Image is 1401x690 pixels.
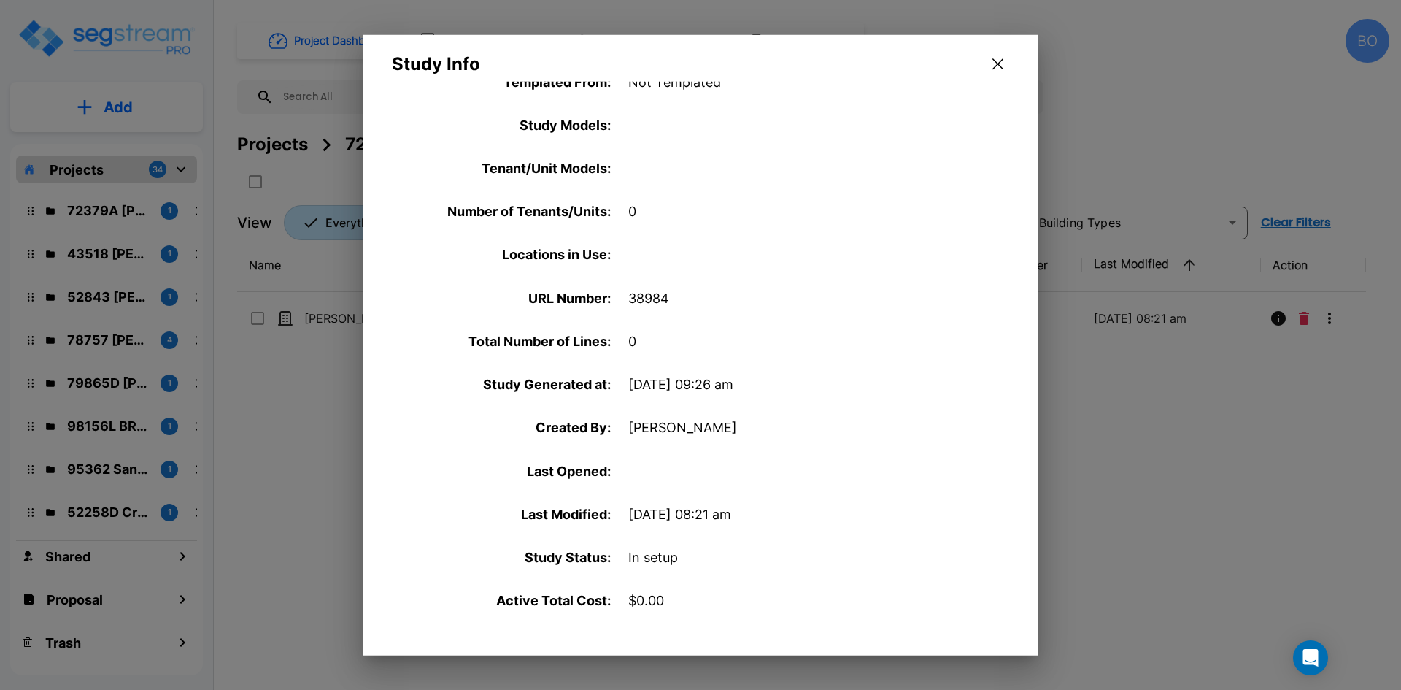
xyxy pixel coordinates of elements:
[628,375,993,394] p: [DATE] 09:26 am
[392,505,611,524] p: Last Modified :
[392,288,611,307] p: URL Number :
[628,288,993,307] p: 38984
[392,418,611,437] p: Created By :
[392,72,611,91] p: Templated From :
[392,245,611,264] p: Locations in Use :
[628,202,993,221] p: 0
[392,331,611,351] p: Total Number of Lines :
[392,375,611,394] p: Study Generated at :
[392,591,611,610] p: Active Total Cost :
[628,548,993,567] p: In setup
[628,591,993,610] p: $0.00
[392,461,611,480] p: Last Opened :
[392,158,611,178] p: Tenant/Unit Models :
[628,72,993,91] p: Not Templated
[392,548,611,567] p: Study Status :
[628,331,993,351] p: 0
[1293,640,1328,675] div: Open Intercom Messenger
[628,505,993,524] p: [DATE] 08:21 am
[392,115,611,135] p: Study Models :
[392,52,480,76] p: Study Info
[392,202,611,221] p: Number of Tenants/Units :
[628,418,993,437] p: [PERSON_NAME]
